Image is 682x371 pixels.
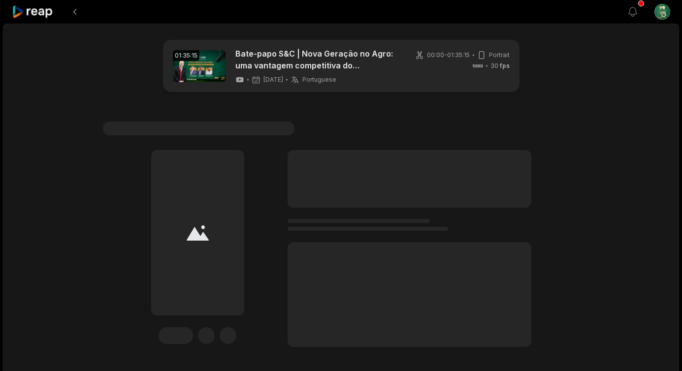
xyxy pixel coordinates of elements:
div: Edit [159,327,193,344]
a: Bate-papo S&C | Nova Geração no Agro: uma vantagem competitiva do [GEOGRAPHIC_DATA] [235,48,403,71]
span: 30 [490,62,510,70]
span: #1 Lorem ipsum dolor sit amet consecteturs [103,122,294,135]
span: [DATE] [263,76,283,84]
span: fps [500,62,510,69]
span: Portrait [489,51,510,60]
span: Portuguese [302,76,336,84]
span: 00:00 - 01:35:15 [427,51,470,60]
